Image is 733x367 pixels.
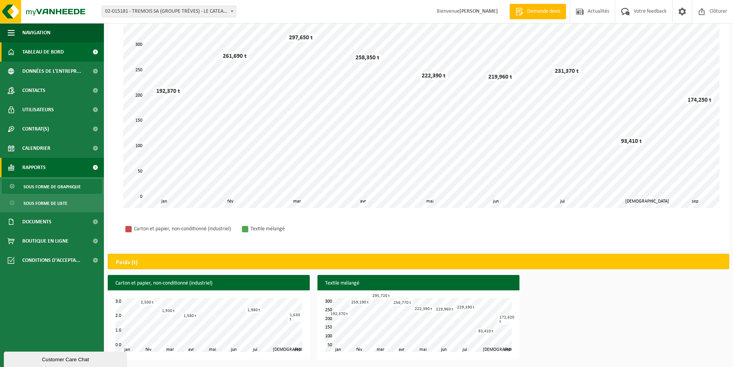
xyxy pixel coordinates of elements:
iframe: chat widget [4,350,129,367]
div: 256,770 t [392,300,413,306]
div: 229,390 t [455,305,476,310]
div: 259,190 t [349,300,371,305]
div: 219,960 t [486,73,514,81]
span: Sous forme de liste [23,196,67,211]
div: 1,930 t [160,308,177,314]
span: Boutique en ligne [22,231,68,251]
span: 02-015181 - TREMOIS SA (GROUPE TRÈVES) - LE CATEAU - LE CATEAU CAMBRESIS [102,6,236,17]
div: 258,350 t [354,54,381,62]
span: Utilisateurs [22,100,54,119]
div: Carton et papier, non-conditionné (industriel) [134,224,234,234]
strong: [PERSON_NAME] [459,8,498,14]
span: Calendrier [22,139,50,158]
div: 1,630 t [288,312,302,322]
a: Sous forme de graphique [2,179,102,194]
div: 295,720 t [371,293,392,299]
span: Données de l'entrepr... [22,62,81,81]
span: Tableau de bord [22,42,64,62]
span: Documents [22,212,52,231]
div: 222,390 t [420,72,447,80]
div: 297,650 t [287,34,315,42]
div: 261,690 t [221,52,249,60]
div: 174,250 t [686,96,713,104]
div: 192,370 t [329,311,350,317]
span: Sous forme de graphique [23,179,81,194]
div: 192,370 t [154,87,182,95]
div: Textile mélangé [250,224,351,234]
div: 2,500 t [139,300,155,305]
span: Navigation [22,23,50,42]
div: 219,960 t [434,307,455,312]
a: Demande devis [509,4,566,19]
div: 93,410 t [619,137,644,145]
a: Sous forme de liste [2,196,102,210]
span: Contrat(s) [22,119,49,139]
div: 222,390 t [413,306,434,312]
span: Demande devis [525,8,562,15]
h3: Textile mélangé [317,275,519,292]
span: Rapports [22,158,46,177]
div: 231,370 t [553,67,581,75]
h2: Poids (t) [108,254,145,271]
h3: Carton et papier, non-conditionné (industriel) [108,275,310,292]
div: 1,580 t [182,313,198,319]
span: Conditions d'accepta... [22,251,80,270]
div: 93,410 t [476,328,495,334]
span: Contacts [22,81,45,100]
div: 1,980 t [245,307,262,313]
div: 172,620 t [498,315,516,325]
